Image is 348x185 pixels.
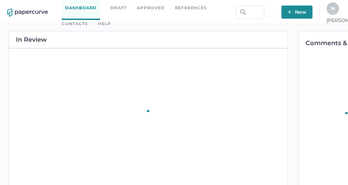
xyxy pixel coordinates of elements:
[236,6,264,19] input: Search Workspace
[137,4,164,12] a: Approved
[7,9,48,17] img: papercurve-logo-colour.7244d18c.svg
[330,6,336,11] span: J K
[281,6,312,19] button: New
[98,20,111,28] div: help
[110,4,127,12] a: Draft
[134,102,162,133] div: animation
[16,37,47,43] h2: In Review
[288,10,291,14] img: plus-white.e19ec114.svg
[288,6,306,19] span: New
[240,9,246,15] img: search.bf03fe8b.svg
[175,4,207,12] a: References
[62,20,88,28] a: Contacts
